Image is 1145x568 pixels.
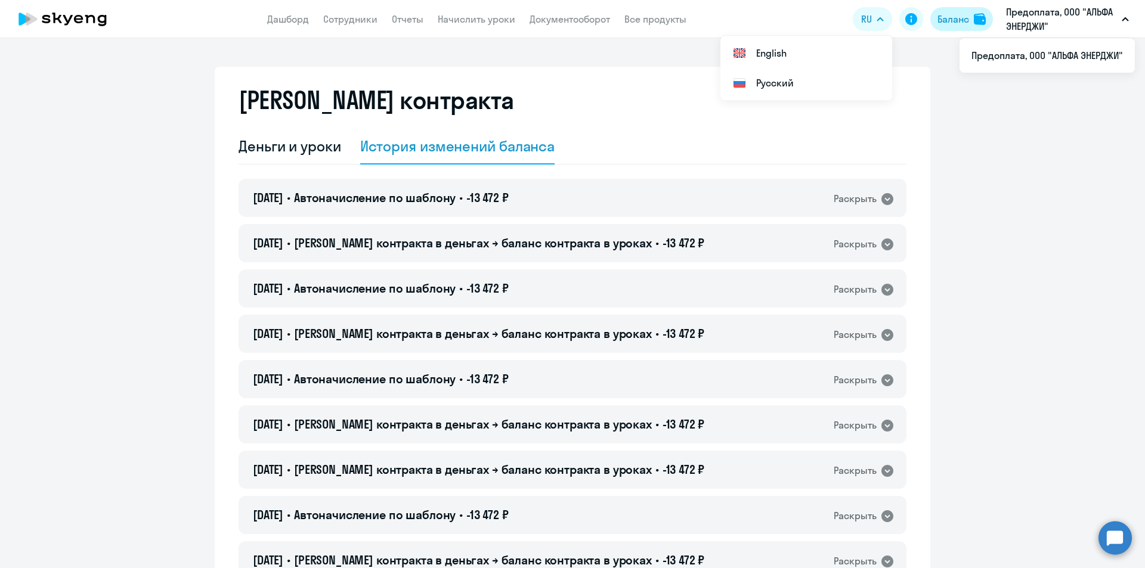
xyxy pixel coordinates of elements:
span: • [287,371,290,386]
span: Автоначисление по шаблону [294,371,456,386]
a: Отчеты [392,13,423,25]
button: RU [853,7,892,31]
button: Предоплата, ООО "АЛЬФА ЭНЕРДЖИ" [1000,5,1135,33]
span: -13 472 ₽ [663,462,705,477]
span: Автоначисление по шаблону [294,281,456,296]
span: [PERSON_NAME] контракта в деньгах → баланс контракта в уроках [294,417,652,432]
a: Дашборд [267,13,309,25]
img: balance [974,13,986,25]
div: Раскрыть [834,237,877,252]
div: Раскрыть [834,508,877,523]
span: -13 472 ₽ [466,507,509,522]
p: Предоплата, ООО "АЛЬФА ЭНЕРДЖИ" [1006,5,1117,33]
span: [PERSON_NAME] контракта в деньгах → баланс контракта в уроках [294,553,652,567]
a: Начислить уроки [438,13,515,25]
div: Раскрыть [834,327,877,342]
span: -13 472 ₽ [663,235,705,250]
span: • [655,462,659,477]
span: • [459,190,463,205]
img: English [732,46,747,60]
span: • [459,281,463,296]
a: Все продукты [624,13,686,25]
span: [PERSON_NAME] контракта в деньгах → баланс контракта в уроках [294,326,652,341]
span: • [459,371,463,386]
div: Раскрыть [834,373,877,387]
span: [PERSON_NAME] контракта в деньгах → баланс контракта в уроках [294,235,652,250]
span: • [287,462,290,477]
span: • [459,507,463,522]
span: -13 472 ₽ [466,371,509,386]
span: [DATE] [253,235,283,250]
span: [DATE] [253,326,283,341]
span: • [655,417,659,432]
span: [PERSON_NAME] контракта в деньгах → баланс контракта в уроках [294,462,652,477]
ul: RU [720,36,892,100]
span: [DATE] [253,281,283,296]
div: Раскрыть [834,418,877,433]
span: [DATE] [253,507,283,522]
span: [DATE] [253,190,283,205]
span: • [287,326,290,341]
span: -13 472 ₽ [466,190,509,205]
span: • [287,190,290,205]
div: История изменений баланса [360,136,555,156]
span: RU [861,12,872,26]
div: Баланс [937,12,969,26]
a: Документооборот [530,13,610,25]
span: -13 472 ₽ [663,417,705,432]
button: Балансbalance [930,7,993,31]
span: • [287,235,290,250]
span: [DATE] [253,462,283,477]
span: • [655,553,659,567]
span: Автоначисление по шаблону [294,507,456,522]
span: -13 472 ₽ [663,553,705,567]
img: Русский [732,76,747,90]
span: • [287,507,290,522]
span: -13 472 ₽ [466,281,509,296]
div: Раскрыть [834,191,877,206]
ul: RU [960,38,1135,73]
span: • [287,553,290,567]
span: • [287,281,290,296]
div: Раскрыть [834,463,877,478]
span: [DATE] [253,553,283,567]
span: • [655,326,659,341]
h2: [PERSON_NAME] контракта [239,86,514,114]
div: Деньги и уроки [239,136,341,156]
a: Сотрудники [323,13,377,25]
div: Раскрыть [834,282,877,297]
span: -13 472 ₽ [663,326,705,341]
span: • [655,235,659,250]
span: Автоначисление по шаблону [294,190,456,205]
span: [DATE] [253,371,283,386]
span: [DATE] [253,417,283,432]
span: • [287,417,290,432]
